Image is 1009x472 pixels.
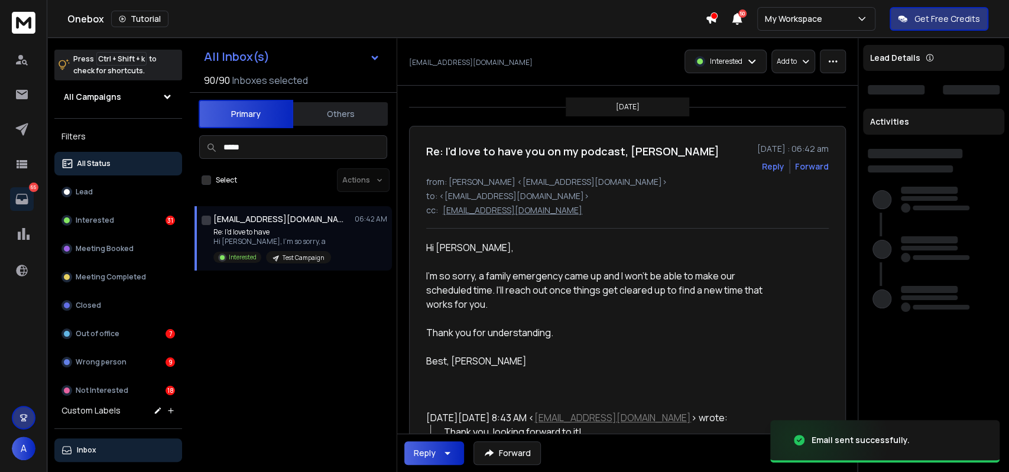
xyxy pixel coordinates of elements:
button: Reply [762,161,784,172]
p: Not Interested [76,386,128,395]
h1: All Campaigns [64,91,121,103]
button: Meeting Booked [54,237,182,261]
span: 50 [738,9,747,18]
p: 65 [29,183,38,192]
p: All Status [77,159,111,168]
p: Interested [76,216,114,225]
p: Closed [76,301,101,310]
button: Reply [404,441,464,465]
p: [EMAIL_ADDRESS][DOMAIN_NAME] [443,204,582,216]
button: Inbox [54,438,182,462]
div: Activities [863,109,1004,135]
button: All Status [54,152,182,175]
p: Out of office [76,329,119,338]
div: 7 [166,329,175,338]
p: Get Free Credits [914,13,980,25]
p: Add to [777,57,797,66]
button: Out of office7 [54,322,182,346]
p: cc: [426,204,438,216]
p: [DATE] [616,102,640,112]
a: [EMAIL_ADDRESS][DOMAIN_NAME] [534,411,691,424]
button: Wrong person9 [54,350,182,374]
button: Get Free Credits [890,7,988,31]
p: Hi [PERSON_NAME], I'm so sorry, a [213,237,331,246]
div: Hi [PERSON_NAME], [426,240,771,255]
h3: Inboxes selected [232,73,308,87]
button: Primary [199,100,293,128]
button: Lead [54,180,182,204]
p: Lead Details [870,52,920,64]
button: Meeting Completed [54,265,182,289]
div: Email sent successfully. [812,434,910,446]
p: Press to check for shortcuts. [73,53,157,77]
p: Meeting Completed [76,272,146,282]
div: Forward [795,161,829,172]
h1: All Inbox(s) [204,51,270,63]
p: Inbox [77,445,96,455]
p: My Workspace [765,13,827,25]
p: Lead [76,187,93,197]
button: All Inbox(s) [194,45,390,69]
button: Not Interested18 [54,379,182,402]
button: Closed [54,294,182,317]
button: Forward [473,441,541,465]
p: [DATE] : 06:42 am [757,143,829,155]
button: Tutorial [111,11,168,27]
div: Reply [414,447,436,459]
div: 18 [166,386,175,395]
h1: Re: I'd love to have you on my podcast, [PERSON_NAME] [426,143,719,159]
div: Onebox [67,11,705,27]
p: [EMAIL_ADDRESS][DOMAIN_NAME] [409,58,533,67]
p: Interested [229,253,257,262]
label: Select [216,175,237,185]
button: Others [293,101,388,127]
p: Interested [710,57,742,66]
h1: [EMAIL_ADDRESS][DOMAIN_NAME] [213,213,343,225]
button: A [12,437,35,460]
p: from: [PERSON_NAME] <[EMAIL_ADDRESS][DOMAIN_NAME]> [426,176,829,188]
div: [DATE][DATE] 8:43 AM < > wrote: [426,411,771,425]
span: Ctrl + Shift + k [96,52,147,66]
h3: Filters [54,128,182,145]
p: Test Campaign [283,253,324,262]
p: to: <[EMAIL_ADDRESS][DOMAIN_NAME]> [426,190,829,202]
p: 06:42 AM [355,214,387,224]
span: 90 / 90 [204,73,230,87]
h3: Custom Labels [61,405,121,416]
a: 65 [10,187,34,211]
div: Best, [PERSON_NAME] [426,354,771,368]
div: 31 [166,216,175,225]
p: Re: I'd love to have [213,227,331,237]
div: Thank you, looking forward to it! [444,425,772,439]
div: Thank you for understanding. [426,325,771,340]
p: Meeting Booked [76,244,134,253]
button: Interested31 [54,209,182,232]
div: 9 [166,357,175,367]
p: Wrong person [76,357,126,367]
div: I'm so sorry, a family emergency came up and I won't be able to make our scheduled time. I'll rea... [426,269,771,311]
button: All Campaigns [54,85,182,109]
